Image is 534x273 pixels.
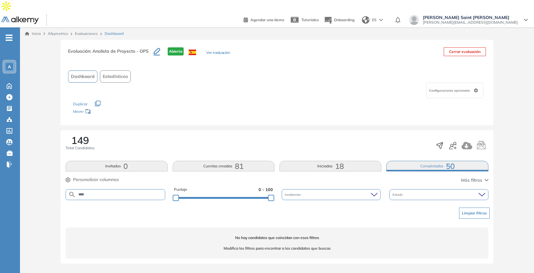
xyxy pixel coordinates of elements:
button: Iniciadas18 [279,161,381,171]
span: Personalizar columnas [73,176,119,183]
span: Dashboard [105,31,124,36]
span: Incidencias [285,192,302,197]
span: [PERSON_NAME] Saint [PERSON_NAME] [423,15,518,20]
img: arrow [379,19,383,21]
img: Logo [1,17,39,24]
div: Mover [73,106,136,118]
a: Evaluaciones [75,31,98,36]
span: Duplicar [73,102,87,106]
span: No hay candidatos que coincidan con esos filtros [66,235,488,241]
div: Configuraciones opcionales [426,83,483,98]
span: 0 - 100 [259,187,273,193]
span: Total Candidatos [66,145,95,151]
span: Dashboard [71,73,95,80]
a: Agendar una demo [244,16,284,23]
a: Inicio [25,31,41,36]
span: Tutoriales [301,17,319,22]
a: Tutoriales [289,12,319,28]
h3: Evaluación [68,47,154,60]
span: Estadísticas [103,73,128,80]
button: Dashboard [68,70,97,83]
span: [PERSON_NAME][EMAIL_ADDRESS][DOMAIN_NAME] [423,20,518,25]
span: : Analista de Proyecto - OPS [90,48,149,54]
button: Onboarding [324,13,354,27]
span: Configuraciones opcionales [429,88,471,93]
button: Completadas50 [386,161,488,171]
span: A [8,64,11,69]
button: Ver evaluación [206,50,230,56]
span: Abierta [168,47,184,55]
span: Modifica los filtros para encontrar a los candidatos que buscas [66,246,488,251]
img: world [362,16,369,24]
button: Cuentas creadas81 [173,161,274,171]
span: Más filtros [461,177,482,184]
span: Onboarding [334,17,354,22]
img: ESP [189,50,196,55]
button: Personalizar columnas [66,176,119,183]
i: - [6,37,12,38]
span: 149 [71,135,89,145]
button: Estadísticas [100,70,131,83]
span: Puntaje [174,187,187,193]
div: Incidencias [282,189,381,200]
button: Invitados0 [66,161,167,171]
span: Estado [393,192,404,197]
div: Estado [389,189,488,200]
button: Más filtros [461,177,488,184]
span: Alkymetrics [48,31,68,36]
span: Agendar una demo [250,17,284,22]
button: Limpiar filtros [459,208,490,219]
span: ES [372,17,377,23]
img: SEARCH_ALT [68,191,76,199]
button: Cerrar evaluación [444,47,486,56]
